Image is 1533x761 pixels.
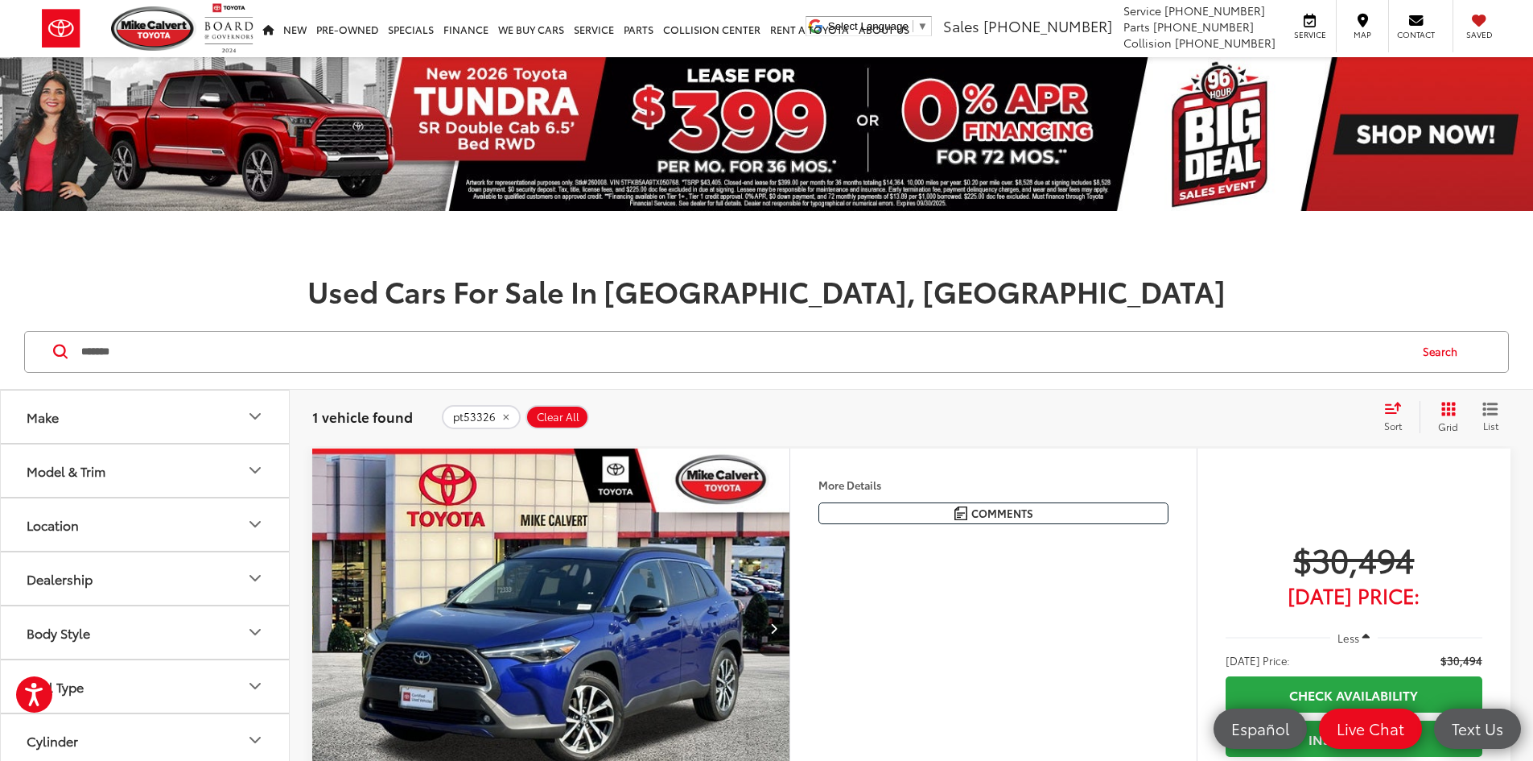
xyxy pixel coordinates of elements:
a: Check Availability [1226,676,1482,713]
div: Fuel Type [245,676,265,696]
button: Model & TrimModel & Trim [1,445,291,497]
button: Less [1330,623,1378,652]
button: Grid View [1420,401,1470,433]
div: Cylinder [245,730,265,750]
span: [PHONE_NUMBER] [983,15,1112,36]
span: 1 vehicle found [312,407,413,426]
span: [PHONE_NUMBER] [1153,19,1254,35]
div: Make [27,409,59,424]
span: Español [1223,718,1297,738]
span: Grid [1438,420,1458,433]
span: Parts [1123,19,1150,35]
div: Model & Trim [245,461,265,480]
div: Body Style [245,622,265,642]
span: $30,494 [1226,539,1482,579]
input: Search by Make, Model, or Keyword [80,333,1407,371]
div: Location [245,515,265,534]
span: ▼ [917,20,928,32]
span: List [1482,419,1498,432]
span: [PHONE_NUMBER] [1175,35,1275,51]
div: Dealership [245,569,265,588]
span: Comments [971,506,1033,521]
span: Sort [1384,419,1402,432]
img: Comments [954,507,967,520]
a: Text Us [1434,709,1521,749]
span: Collision [1123,35,1172,51]
button: MakeMake [1,391,291,443]
a: Live Chat [1319,709,1422,749]
span: [DATE] Price: [1226,587,1482,603]
span: [DATE] Price: [1226,652,1290,668]
h4: More Details [818,479,1168,490]
img: Mike Calvert Toyota [111,6,196,51]
span: Map [1345,29,1380,40]
span: [PHONE_NUMBER] [1164,2,1265,19]
div: Body Style [27,625,90,640]
span: Live Chat [1329,718,1412,738]
span: Clear All [537,411,579,424]
button: Comments [818,503,1168,524]
button: Body StyleBody Style [1,606,291,659]
span: Saved [1461,29,1497,40]
div: Dealership [27,571,93,586]
button: DealershipDealership [1,552,291,605]
button: Select sort value [1376,401,1420,433]
a: Español [1214,709,1307,749]
span: Less [1337,631,1359,645]
div: Location [27,517,79,532]
div: Fuel Type [27,679,84,694]
span: Service [1292,29,1328,40]
button: Search [1407,332,1481,372]
span: Service [1123,2,1161,19]
span: Text Us [1444,718,1511,738]
div: Cylinder [27,733,78,748]
div: Model & Trim [27,463,105,478]
button: Clear All [525,405,589,429]
button: LocationLocation [1,498,291,551]
span: Contact [1397,29,1435,40]
button: List View [1470,401,1510,433]
div: Make [245,407,265,426]
button: Fuel TypeFuel Type [1,660,291,713]
span: Sales [943,15,979,36]
button: remove pt53326 [442,405,521,429]
span: $30,494 [1440,652,1482,668]
span: pt53326 [453,411,496,424]
button: Next image [757,600,789,656]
